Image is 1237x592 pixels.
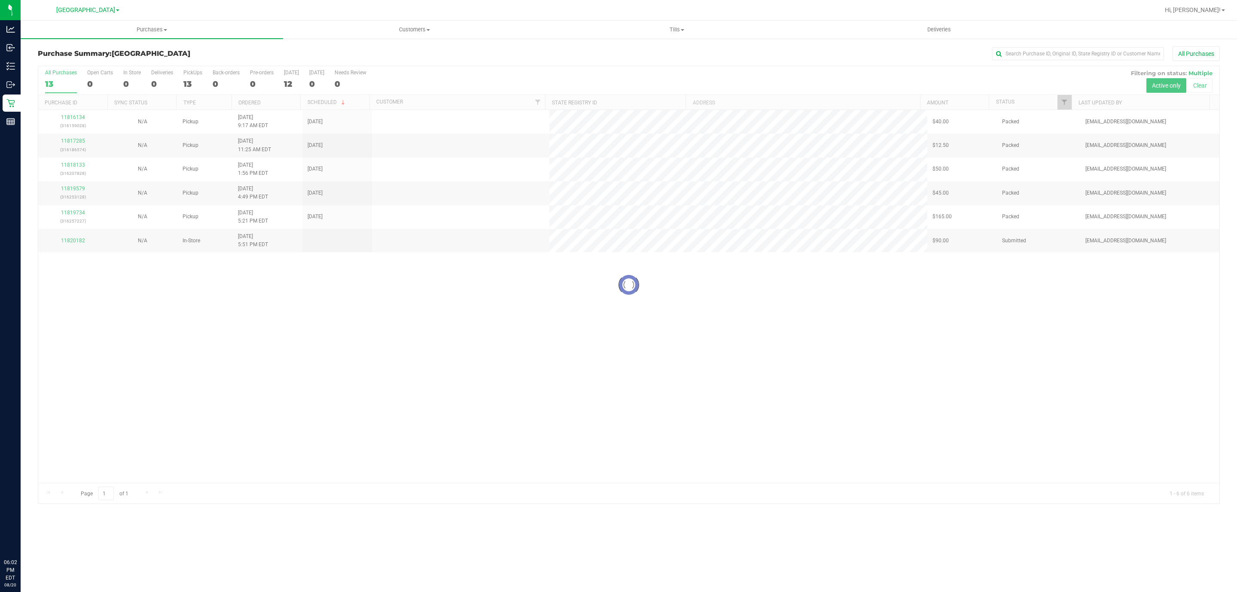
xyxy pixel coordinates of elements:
iframe: Resource center unread badge [25,522,36,532]
span: Purchases [21,26,283,34]
button: All Purchases [1173,46,1220,61]
p: 06:02 PM EDT [4,558,17,582]
a: Tills [545,21,808,39]
span: Tills [546,26,807,34]
input: Search Purchase ID, Original ID, State Registry ID or Customer Name... [992,47,1164,60]
inline-svg: Retail [6,99,15,107]
a: Customers [283,21,545,39]
inline-svg: Reports [6,117,15,126]
inline-svg: Analytics [6,25,15,34]
span: Customers [283,26,545,34]
a: Purchases [21,21,283,39]
inline-svg: Inbound [6,43,15,52]
a: Deliveries [808,21,1070,39]
span: Hi, [PERSON_NAME]! [1165,6,1221,13]
inline-svg: Inventory [6,62,15,70]
span: [GEOGRAPHIC_DATA] [56,6,115,14]
iframe: Resource center [9,523,34,549]
inline-svg: Outbound [6,80,15,89]
p: 08/20 [4,582,17,588]
span: [GEOGRAPHIC_DATA] [112,49,190,58]
span: Deliveries [916,26,963,34]
h3: Purchase Summary: [38,50,432,58]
